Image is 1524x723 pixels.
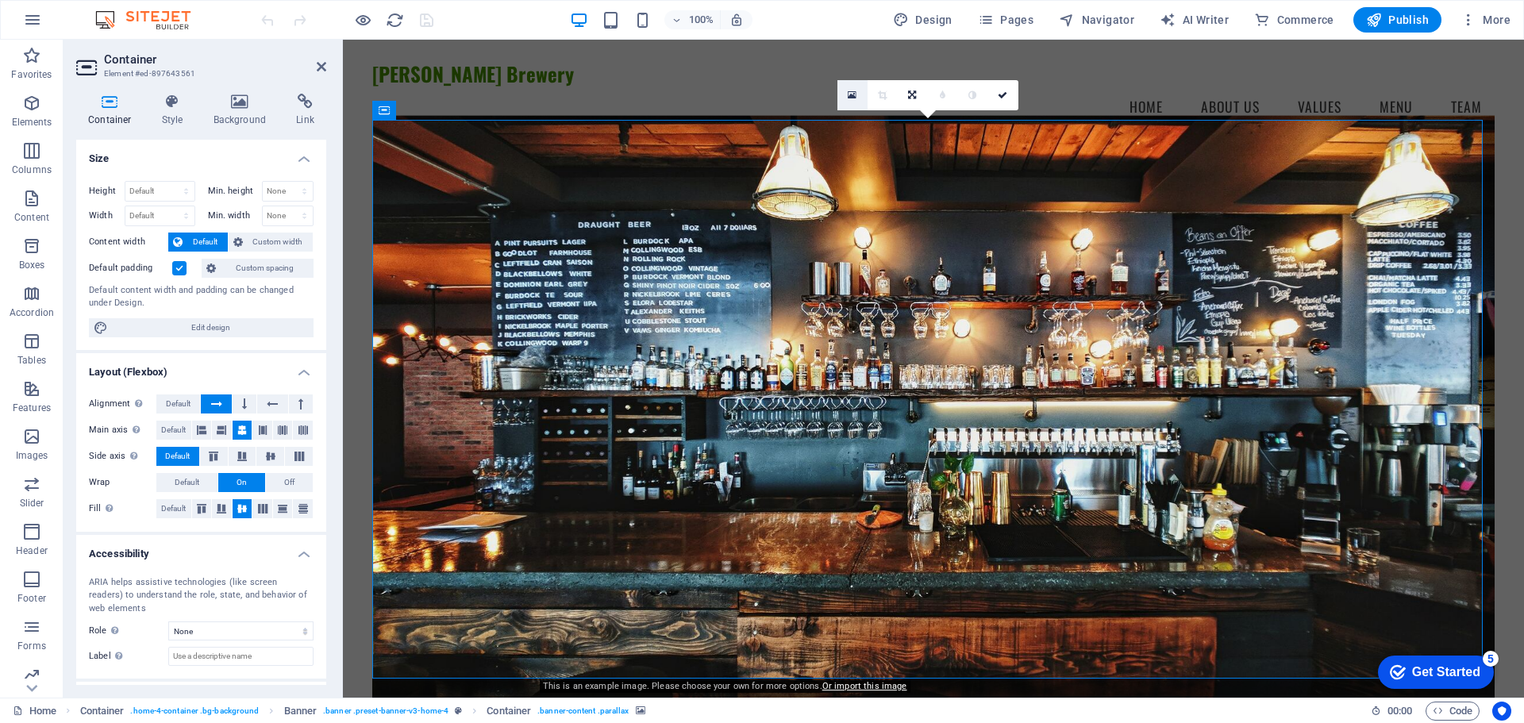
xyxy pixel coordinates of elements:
h6: Session time [1371,702,1413,721]
label: Wrap [89,473,156,492]
label: Side axis [89,447,156,466]
h4: Link [284,94,326,127]
button: Default [156,421,191,440]
label: Fill [89,499,156,518]
a: Click to cancel selection. Double-click to open Pages [13,702,56,721]
a: Blur [928,80,958,110]
button: Commerce [1248,7,1341,33]
span: Click to select. Double-click to edit [80,702,125,721]
i: This element contains a background [636,706,645,715]
p: Accordion [10,306,54,319]
span: . home-4-container .bg-background [130,702,259,721]
button: AI Writer [1153,7,1235,33]
button: More [1454,7,1517,33]
button: Publish [1353,7,1441,33]
p: Images [16,449,48,462]
button: Default [156,473,217,492]
button: On [218,473,265,492]
span: Edit design [113,318,309,337]
h4: Background [202,94,285,127]
p: Header [16,544,48,557]
label: Min. width [208,211,262,220]
span: Default [175,473,199,492]
span: Click to select. Double-click to edit [284,702,317,721]
label: Alignment [89,394,156,413]
label: Min. height [208,187,262,195]
span: Off [284,473,294,492]
div: 5 [117,3,133,19]
div: Design (Ctrl+Alt+Y) [887,7,959,33]
button: Default [156,394,200,413]
h6: 100% [688,10,714,29]
h4: Style [150,94,202,127]
button: Edit design [89,318,314,337]
div: Get Started 5 items remaining, 0% complete [13,8,129,41]
p: Footer [17,592,46,605]
span: Role [89,621,123,640]
h4: Layout (Flexbox) [76,353,326,382]
p: Features [13,402,51,414]
button: Click here to leave preview mode and continue editing [353,10,372,29]
button: Navigator [1053,7,1141,33]
button: Default [168,233,228,252]
div: ARIA helps assistive technologies (like screen readers) to understand the role, state, and behavi... [89,576,314,616]
p: Slider [20,497,44,510]
p: Boxes [19,259,45,271]
a: Or import this image [822,681,907,691]
a: Confirm ( Ctrl ⏎ ) [988,80,1018,110]
span: Custom spacing [221,259,309,278]
button: Design [887,7,959,33]
label: Height [89,187,125,195]
p: Tables [17,354,46,367]
i: On resize automatically adjust zoom level to fit chosen device. [729,13,744,27]
button: Code [1426,702,1480,721]
span: Click to select. Double-click to edit [487,702,531,721]
p: Elements [12,116,52,129]
h3: Element #ed-897643561 [104,67,294,81]
button: Pages [972,7,1040,33]
div: Default content width and padding can be changed under Design. [89,284,314,310]
h2: Container [104,52,326,67]
button: Default [156,499,191,518]
span: Custom width [248,233,309,252]
div: Get Started [47,17,115,32]
h4: Container [76,94,150,127]
span: Default [165,447,190,466]
span: 00 00 [1387,702,1412,721]
span: More [1460,12,1511,28]
span: Default [166,394,190,413]
img: Editor Logo [91,10,210,29]
a: Change orientation [898,80,928,110]
label: Main axis [89,421,156,440]
button: 100% [664,10,721,29]
label: Width [89,211,125,220]
label: Label [89,647,168,666]
span: AI Writer [1160,12,1229,28]
h4: Size [76,140,326,168]
nav: breadcrumb [80,702,645,721]
label: Content width [89,233,168,252]
span: Design [893,12,952,28]
button: Custom spacing [202,259,314,278]
span: . banner-content .parallax [537,702,629,721]
a: Select files from the file manager, stock photos, or upload file(s) [837,80,868,110]
span: Commerce [1254,12,1334,28]
input: Use a descriptive name [168,647,314,666]
i: Reload page [386,11,404,29]
span: . banner .preset-banner-v3-home-4 [323,702,448,721]
span: Default [161,499,186,518]
p: Columns [12,163,52,176]
div: This is an example image. Please choose your own for more options. [540,680,910,693]
span: Pages [978,12,1033,28]
p: Forms [17,640,46,652]
span: : [1399,705,1401,717]
a: Crop mode [868,80,898,110]
span: Code [1433,702,1472,721]
button: Custom width [229,233,314,252]
button: Usercentrics [1492,702,1511,721]
span: Default [187,233,223,252]
span: Navigator [1059,12,1134,28]
span: Publish [1366,12,1429,28]
button: Default [156,447,199,466]
button: Off [266,473,313,492]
